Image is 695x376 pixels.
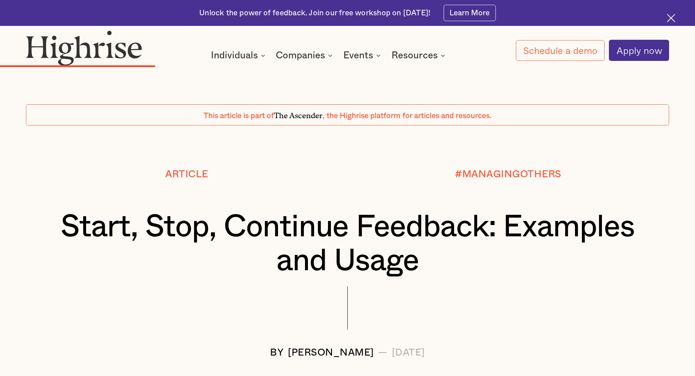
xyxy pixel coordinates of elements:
[323,112,491,120] span: , the Highrise platform for articles and resources.
[211,51,267,60] div: Individuals
[211,51,258,60] div: Individuals
[204,112,274,120] span: This article is part of
[26,30,142,65] img: Highrise logo
[165,169,208,179] div: Article
[609,40,669,61] a: Apply now
[667,14,675,22] img: Cross icon
[276,51,325,60] div: Companies
[392,347,425,358] div: [DATE]
[444,5,496,21] a: Learn More
[391,51,438,60] div: Resources
[455,169,561,179] div: #MANAGINGOTHERS
[53,210,642,278] h1: Start, Stop, Continue Feedback: Examples and Usage
[343,51,383,60] div: Events
[391,51,447,60] div: Resources
[276,51,335,60] div: Companies
[199,8,430,18] div: Unlock the power of feedback. Join our free workshop on [DATE]!
[516,40,605,61] a: Schedule a demo
[274,109,323,118] span: The Ascender
[343,51,373,60] div: Events
[270,347,283,358] div: BY
[378,347,387,358] div: —
[288,347,374,358] div: [PERSON_NAME]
